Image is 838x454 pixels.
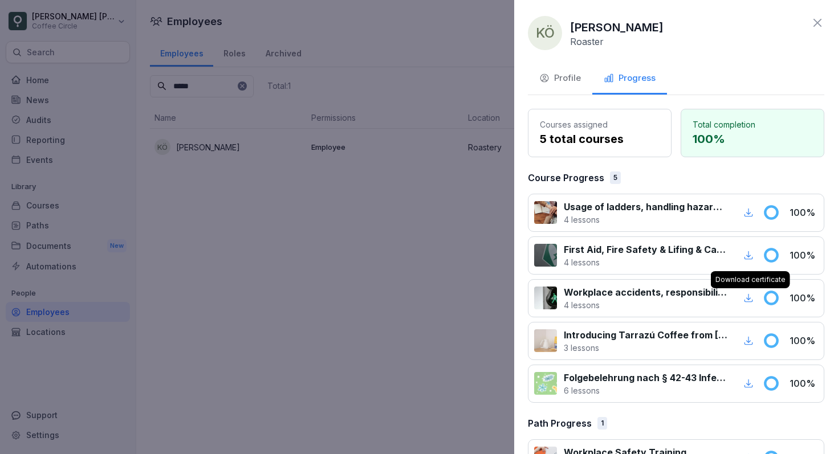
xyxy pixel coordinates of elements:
p: 100 % [790,334,818,347]
div: Download certificate [711,271,790,288]
div: Progress [604,72,656,85]
p: Courses assigned [540,118,660,130]
p: 100 % [790,206,818,219]
p: Course Progress [528,171,604,185]
p: 100 % [790,291,818,305]
p: 100 % [790,377,818,390]
p: 4 lessons [564,214,727,226]
p: Workplace accidents, responsibilities of employees and employers & safety signage [564,285,727,299]
p: 100 % [693,130,812,148]
p: 4 lessons [564,256,727,268]
p: Roaster [570,36,604,47]
button: Profile [528,64,592,95]
p: Path Progress [528,416,592,430]
p: 3 lessons [564,342,727,354]
div: Profile [539,72,581,85]
p: Usage of ladders, handling hazardous substances, and working with a screen [564,200,727,214]
div: 1 [597,417,607,430]
p: 100 % [790,248,818,262]
p: 6 lessons [564,385,727,396]
p: [PERSON_NAME] [570,19,664,36]
p: 4 lessons [564,299,727,311]
div: KÖ [528,16,562,50]
p: First Aid, Fire Safety & Lifing & Carrying Loads [564,243,727,256]
p: Introducing Tarrazú Coffee from [GEOGRAPHIC_DATA] [564,328,727,342]
button: Progress [592,64,667,95]
p: 5 total courses [540,130,660,148]
div: 5 [610,171,621,184]
p: Total completion [693,118,812,130]
p: Folgebelehrung nach § 42-43 Infektionsschutzgesetz (IfSG) [564,371,727,385]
